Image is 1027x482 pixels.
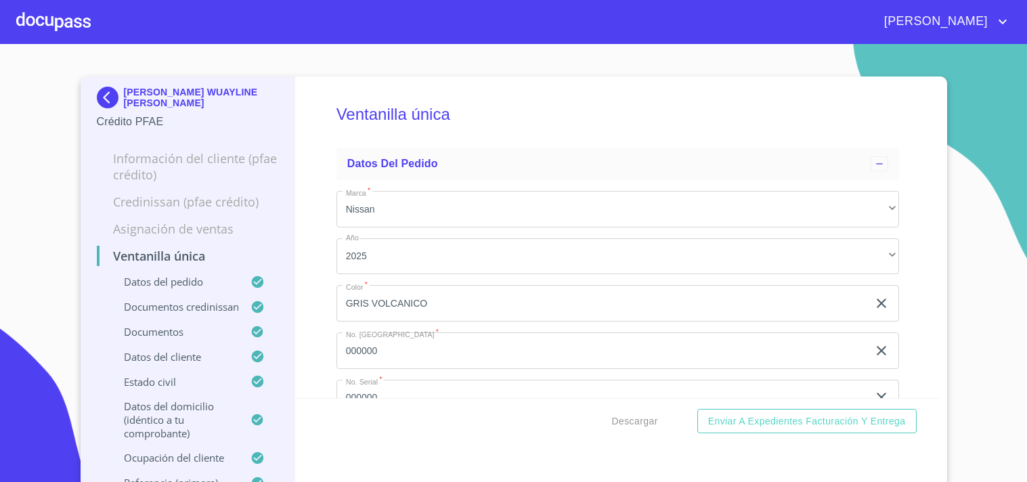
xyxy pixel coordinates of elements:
[336,148,899,180] div: Datos del pedido
[97,275,251,288] p: Datos del pedido
[97,375,251,389] p: Estado civil
[873,389,890,406] button: clear input
[97,114,279,130] p: Crédito PFAE
[612,413,658,430] span: Descargar
[336,87,899,142] h5: Ventanilla única
[97,300,251,313] p: Documentos CrediNissan
[873,295,890,311] button: clear input
[607,409,663,434] button: Descargar
[97,221,279,237] p: Asignación de Ventas
[697,409,917,434] button: Enviar a Expedientes Facturación y Entrega
[708,413,906,430] span: Enviar a Expedientes Facturación y Entrega
[124,87,279,108] p: [PERSON_NAME] WUAYLINE [PERSON_NAME]
[97,451,251,464] p: Ocupación del Cliente
[97,248,279,264] p: Ventanilla única
[347,158,438,169] span: Datos del pedido
[97,194,279,210] p: Credinissan (PFAE crédito)
[874,11,1011,32] button: account of current user
[97,87,124,108] img: Docupass spot blue
[336,238,899,275] div: 2025
[97,350,251,364] p: Datos del cliente
[97,325,251,338] p: Documentos
[873,343,890,359] button: clear input
[97,87,279,114] div: [PERSON_NAME] WUAYLINE [PERSON_NAME]
[97,399,251,440] p: Datos del domicilio (idéntico a tu comprobante)
[874,11,995,32] span: [PERSON_NAME]
[336,191,899,227] div: Nissan
[97,150,279,183] p: Información del cliente (PFAE crédito)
